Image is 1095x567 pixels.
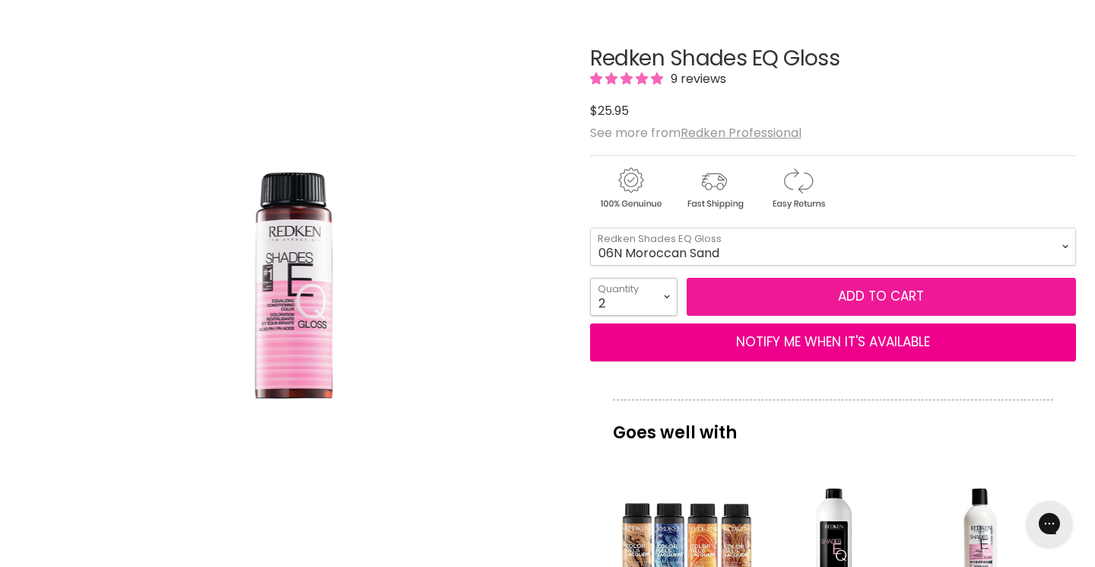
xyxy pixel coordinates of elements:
button: NOTIFY ME WHEN IT'S AVAILABLE [590,323,1076,362]
span: 5.00 stars [590,70,666,88]
h1: Redken Shades EQ Gloss [590,47,1076,71]
span: $25.95 [590,102,629,119]
p: Goes well with [613,400,1053,450]
img: returns.gif [757,165,838,212]
iframe: Gorgias live chat messenger [1019,495,1080,552]
span: 9 reviews [666,70,726,88]
span: See more from [590,124,801,142]
img: shipping.gif [674,165,754,212]
div: Redken Shades EQ Gloss image. Click or Scroll to Zoom. [19,9,563,554]
img: genuine.gif [590,165,671,212]
a: Redken Professional [681,124,801,142]
button: Add to cart [687,278,1076,316]
select: Quantity [590,278,678,316]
